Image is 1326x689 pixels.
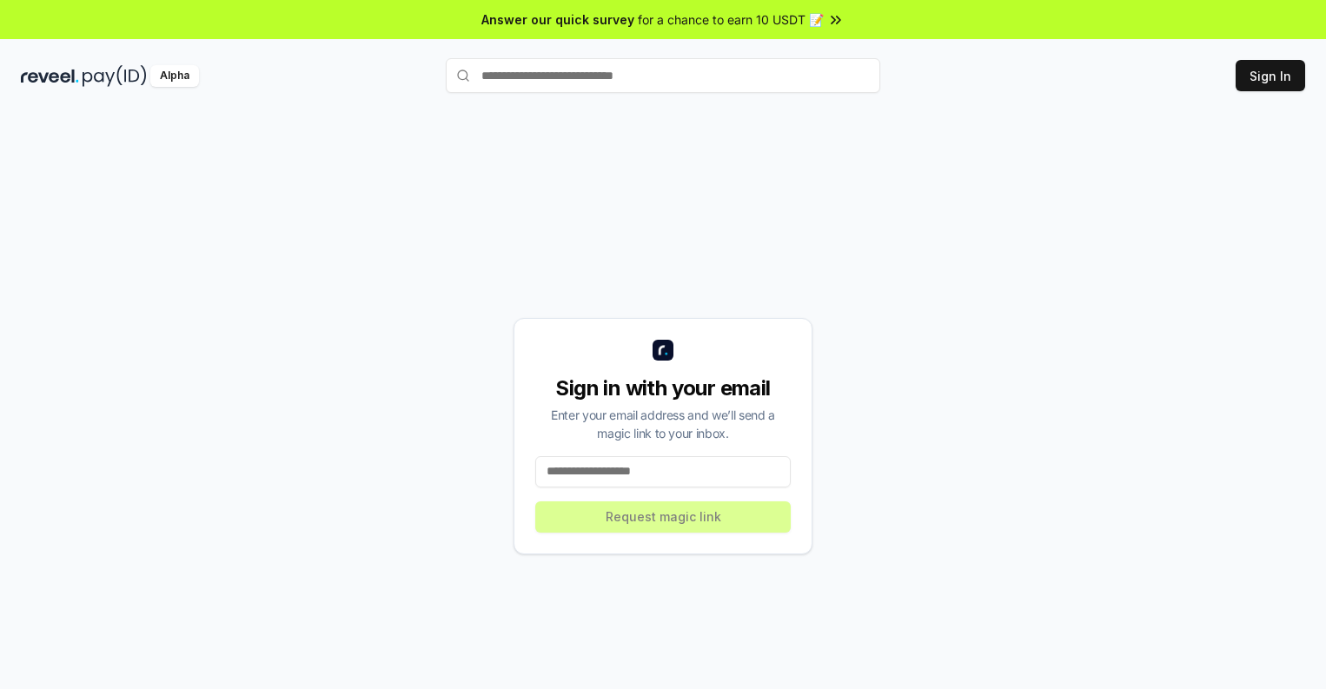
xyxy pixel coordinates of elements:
[1236,60,1305,91] button: Sign In
[535,406,791,442] div: Enter your email address and we’ll send a magic link to your inbox.
[150,65,199,87] div: Alpha
[481,10,634,29] span: Answer our quick survey
[21,65,79,87] img: reveel_dark
[535,374,791,402] div: Sign in with your email
[83,65,147,87] img: pay_id
[638,10,824,29] span: for a chance to earn 10 USDT 📝
[653,340,673,361] img: logo_small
